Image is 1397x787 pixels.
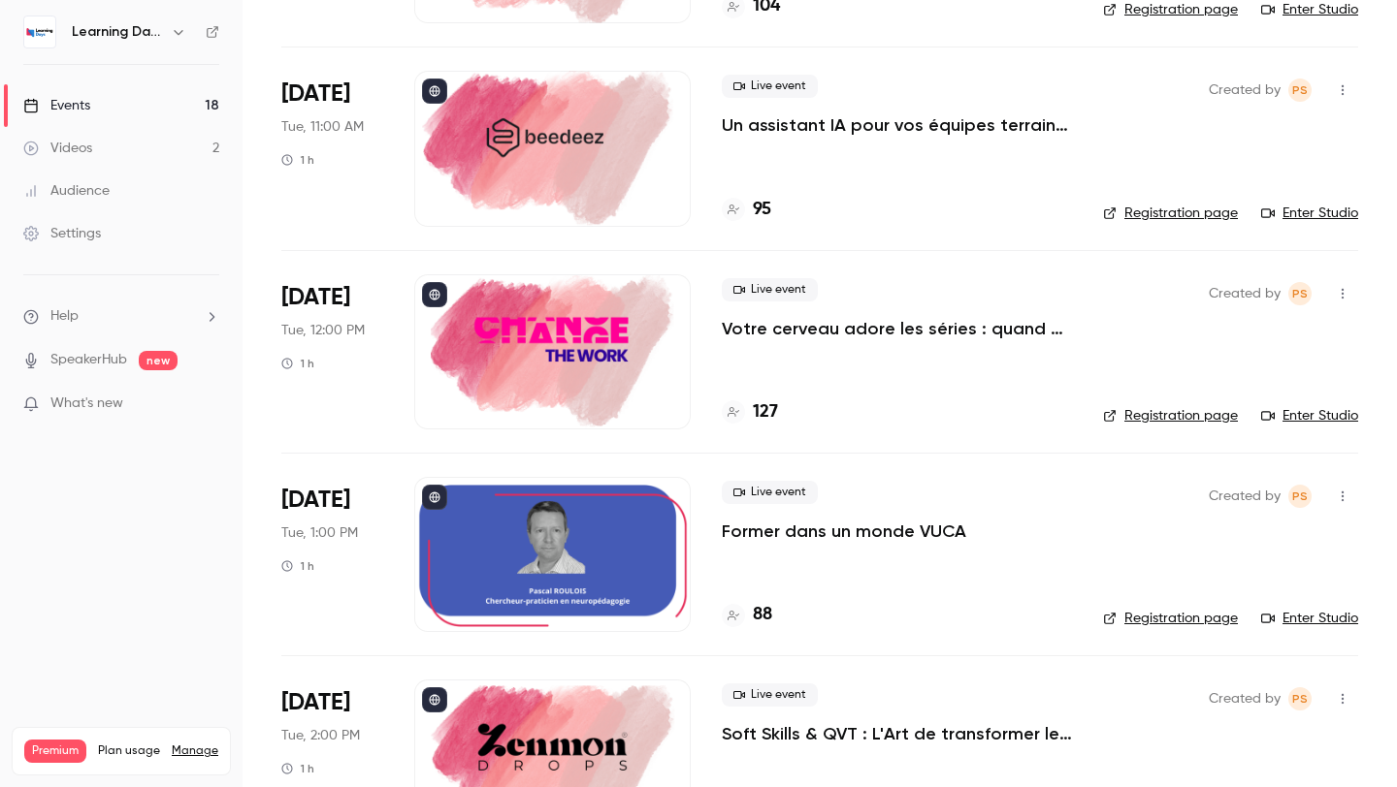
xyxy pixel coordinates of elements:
[281,523,358,543] span: Tue, 1:00 PM
[722,113,1072,137] a: Un assistant IA pour vos équipes terrain : former, accompagner et transformer l’expérience apprenant
[722,722,1072,745] a: Soft Skills & QVT : L'Art de transformer les compétences humaines en levier de bien-être et perfo...
[50,393,123,414] span: What's new
[281,485,350,516] span: [DATE]
[722,317,1072,340] a: Votre cerveau adore les séries : quand les neurosciences rencontrent la formation
[1209,282,1281,305] span: Created by
[281,71,383,226] div: Oct 7 Tue, 11:00 AM (Europe/Paris)
[1292,485,1308,508] span: PS
[1288,687,1312,710] span: Prad Selvarajah
[722,683,818,707] span: Live event
[23,224,101,243] div: Settings
[1261,204,1358,223] a: Enter Studio
[1292,79,1308,102] span: PS
[139,351,178,370] span: new
[1292,687,1308,710] span: PS
[722,519,966,543] a: Former dans un monde VUCA
[1261,609,1358,628] a: Enter Studio
[281,152,314,168] div: 1 h
[281,117,364,137] span: Tue, 11:00 AM
[23,96,90,115] div: Events
[172,743,218,759] a: Manage
[23,306,219,327] li: help-dropdown-opener
[98,743,160,759] span: Plan usage
[281,726,360,745] span: Tue, 2:00 PM
[1103,204,1238,223] a: Registration page
[23,181,110,201] div: Audience
[50,350,127,370] a: SpeakerHub
[1288,79,1312,102] span: Prad Selvarajah
[722,602,772,628] a: 88
[1288,485,1312,508] span: Prad Selvarajah
[722,278,818,301] span: Live event
[753,399,778,425] h4: 127
[281,274,383,429] div: Oct 7 Tue, 12:00 PM (Europe/Paris)
[1103,406,1238,425] a: Registration page
[281,356,314,371] div: 1 h
[281,761,314,776] div: 1 h
[196,395,219,413] iframe: Noticeable Trigger
[722,75,818,98] span: Live event
[1292,282,1308,305] span: PS
[1209,687,1281,710] span: Created by
[281,79,350,110] span: [DATE]
[753,197,771,223] h4: 95
[1288,282,1312,305] span: Prad Selvarajah
[1209,485,1281,508] span: Created by
[1209,79,1281,102] span: Created by
[50,306,79,327] span: Help
[1103,609,1238,628] a: Registration page
[281,282,350,313] span: [DATE]
[281,687,350,718] span: [DATE]
[281,558,314,574] div: 1 h
[722,481,818,504] span: Live event
[281,477,383,632] div: Oct 7 Tue, 1:00 PM (Europe/Paris)
[24,16,55,47] img: Learning Days
[1261,406,1358,425] a: Enter Studio
[23,139,92,158] div: Videos
[753,602,772,628] h4: 88
[72,22,163,42] h6: Learning Days
[722,197,771,223] a: 95
[24,740,86,763] span: Premium
[281,321,365,340] span: Tue, 12:00 PM
[722,399,778,425] a: 127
